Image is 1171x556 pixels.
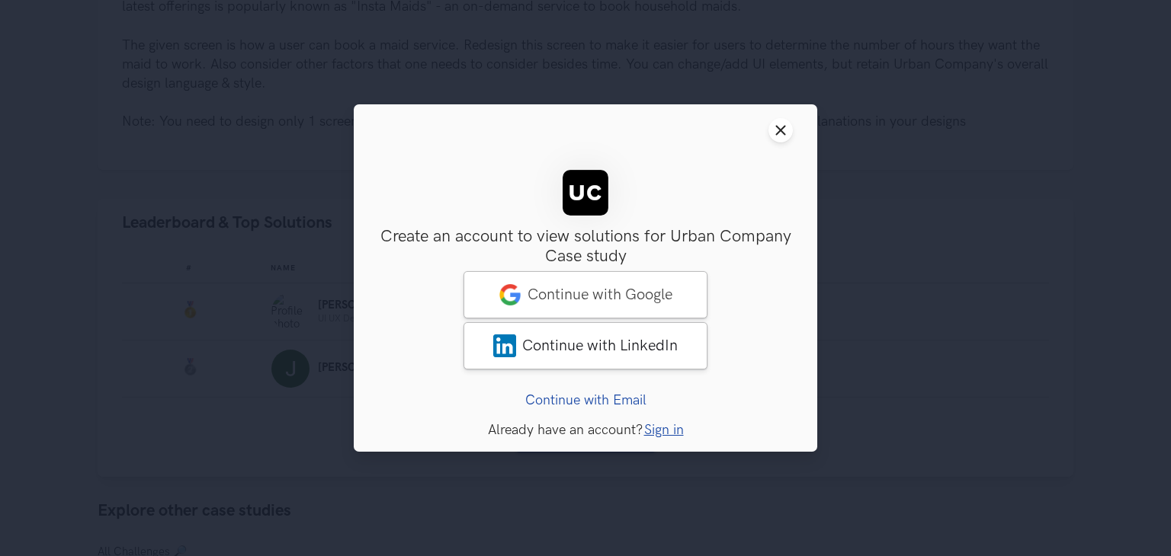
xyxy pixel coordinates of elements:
[488,422,643,438] span: Already have an account?
[525,392,646,408] a: Continue with Email
[644,422,684,438] a: Sign in
[464,322,707,369] a: LinkedInContinue with LinkedIn
[528,286,672,304] span: Continue with Google
[464,271,707,318] a: googleContinue with Google
[499,283,521,306] img: google
[522,337,678,355] span: Continue with LinkedIn
[378,227,793,267] h3: Create an account to view solutions for Urban Company Case study
[493,334,516,357] img: LinkedIn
